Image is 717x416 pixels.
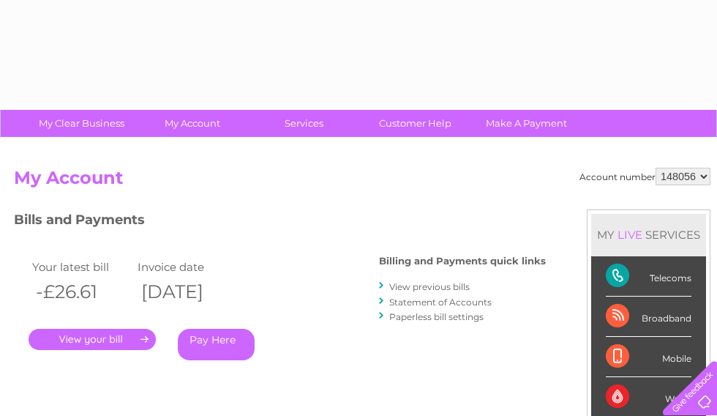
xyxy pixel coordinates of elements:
h2: My Account [14,168,710,196]
td: Your latest bill [29,257,134,277]
a: My Account [132,110,253,137]
h4: Billing and Payments quick links [379,256,546,267]
a: . [29,329,156,350]
th: -£26.61 [29,277,134,307]
div: Telecoms [606,256,691,297]
a: View previous bills [389,281,470,292]
a: Statement of Accounts [389,297,492,308]
a: Paperless bill settings [389,311,484,322]
div: Mobile [606,337,691,377]
div: MY SERVICES [591,214,706,256]
th: [DATE] [134,277,239,307]
a: Customer Help [355,110,476,137]
a: Pay Here [178,329,255,360]
div: LIVE [615,228,645,242]
a: Make A Payment [466,110,587,137]
td: Invoice date [134,257,239,277]
div: Broadband [606,297,691,337]
a: Services [244,110,364,137]
h3: Bills and Payments [14,209,546,235]
a: My Clear Business [21,110,142,137]
div: Account number [579,168,710,185]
